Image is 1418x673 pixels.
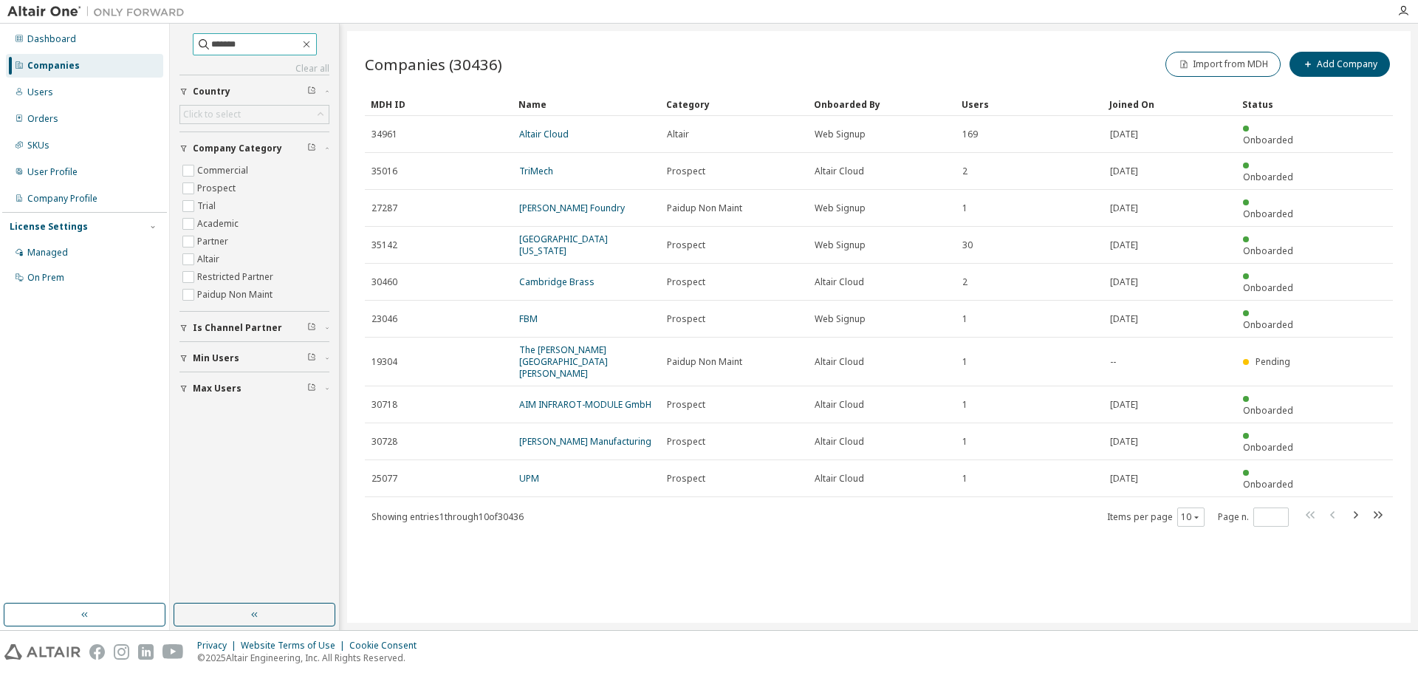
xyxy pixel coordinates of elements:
[815,313,866,325] span: Web Signup
[815,356,864,368] span: Altair Cloud
[371,202,397,214] span: 27287
[371,276,397,288] span: 30460
[1243,245,1293,257] span: Onboarded
[1110,165,1138,177] span: [DATE]
[815,276,864,288] span: Altair Cloud
[179,312,329,344] button: Is Channel Partner
[667,239,705,251] span: Prospect
[179,63,329,75] a: Clear all
[193,86,230,98] span: Country
[519,165,553,177] a: TriMech
[371,436,397,448] span: 30728
[962,239,973,251] span: 30
[7,4,192,19] img: Altair One
[27,272,64,284] div: On Prem
[27,140,49,151] div: SKUs
[815,399,864,411] span: Altair Cloud
[179,132,329,165] button: Company Category
[962,313,967,325] span: 1
[1110,313,1138,325] span: [DATE]
[193,322,282,334] span: Is Channel Partner
[114,644,129,660] img: instagram.svg
[197,250,222,268] label: Altair
[667,165,705,177] span: Prospect
[193,143,282,154] span: Company Category
[179,342,329,375] button: Min Users
[962,436,967,448] span: 1
[27,33,76,45] div: Dashboard
[1243,134,1293,146] span: Onboarded
[1165,52,1281,77] button: Import from MDH
[815,239,866,251] span: Web Signup
[667,129,689,140] span: Altair
[815,202,866,214] span: Web Signup
[1110,473,1138,485] span: [DATE]
[519,398,651,411] a: AIM INFRAROT-MODULE GmbH
[365,54,502,75] span: Companies (30436)
[180,106,329,123] div: Click to select
[667,436,705,448] span: Prospect
[27,166,78,178] div: User Profile
[1110,202,1138,214] span: [DATE]
[27,113,58,125] div: Orders
[27,193,97,205] div: Company Profile
[197,197,219,215] label: Trial
[197,652,425,664] p: © 2025 Altair Engineering, Inc. All Rights Reserved.
[519,472,539,485] a: UPM
[197,162,251,180] label: Commercial
[371,165,397,177] span: 35016
[371,399,397,411] span: 30718
[27,86,53,98] div: Users
[962,92,1097,116] div: Users
[307,383,316,394] span: Clear filter
[1107,508,1205,527] span: Items per page
[1243,478,1293,491] span: Onboarded
[307,322,316,334] span: Clear filter
[197,286,275,304] label: Paidup Non Maint
[371,92,507,116] div: MDH ID
[371,129,397,140] span: 34961
[1243,281,1293,294] span: Onboarded
[89,644,105,660] img: facebook.svg
[1181,511,1201,523] button: 10
[197,640,241,652] div: Privacy
[1218,508,1289,527] span: Page n.
[1110,276,1138,288] span: [DATE]
[518,92,654,116] div: Name
[1242,92,1304,116] div: Status
[371,510,524,523] span: Showing entries 1 through 10 of 30436
[1109,92,1230,116] div: Joined On
[197,233,231,250] label: Partner
[1110,129,1138,140] span: [DATE]
[1243,318,1293,331] span: Onboarded
[241,640,349,652] div: Website Terms of Use
[10,221,88,233] div: License Settings
[1110,356,1116,368] span: --
[667,473,705,485] span: Prospect
[1243,404,1293,417] span: Onboarded
[371,313,397,325] span: 23046
[962,129,978,140] span: 169
[667,202,742,214] span: Paidup Non Maint
[307,352,316,364] span: Clear filter
[1110,399,1138,411] span: [DATE]
[371,239,397,251] span: 35142
[371,473,397,485] span: 25077
[962,356,967,368] span: 1
[138,644,154,660] img: linkedin.svg
[1256,355,1290,368] span: Pending
[815,473,864,485] span: Altair Cloud
[962,473,967,485] span: 1
[179,75,329,108] button: Country
[27,247,68,259] div: Managed
[962,276,967,288] span: 2
[667,313,705,325] span: Prospect
[814,92,950,116] div: Onboarded By
[962,399,967,411] span: 1
[815,165,864,177] span: Altair Cloud
[27,60,80,72] div: Companies
[815,436,864,448] span: Altair Cloud
[162,644,184,660] img: youtube.svg
[519,276,595,288] a: Cambridge Brass
[667,276,705,288] span: Prospect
